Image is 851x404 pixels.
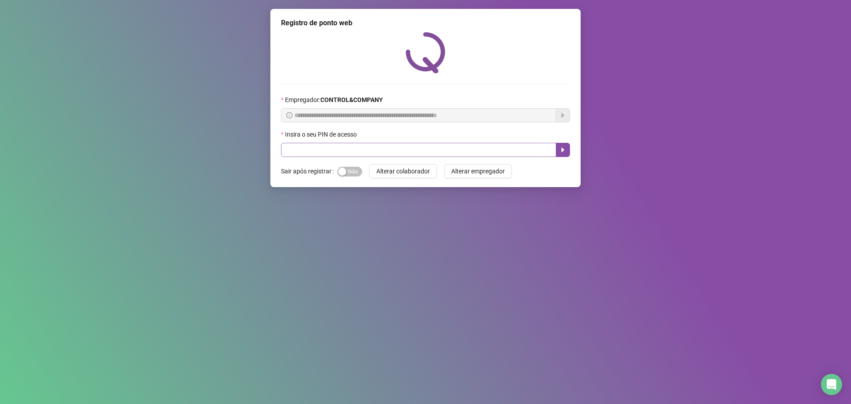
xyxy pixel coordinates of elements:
span: caret-right [559,146,566,153]
button: Alterar empregador [444,164,512,178]
span: Alterar colaborador [376,166,430,176]
img: QRPoint [406,32,445,73]
button: Alterar colaborador [369,164,437,178]
label: Insira o seu PIN de acesso [281,129,363,139]
span: Alterar empregador [451,166,505,176]
div: Registro de ponto web [281,18,570,28]
label: Sair após registrar [281,164,337,178]
span: Empregador : [285,95,383,105]
strong: CONTROL&COMPANY [320,96,383,103]
span: info-circle [286,112,293,118]
div: Open Intercom Messenger [821,374,842,395]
